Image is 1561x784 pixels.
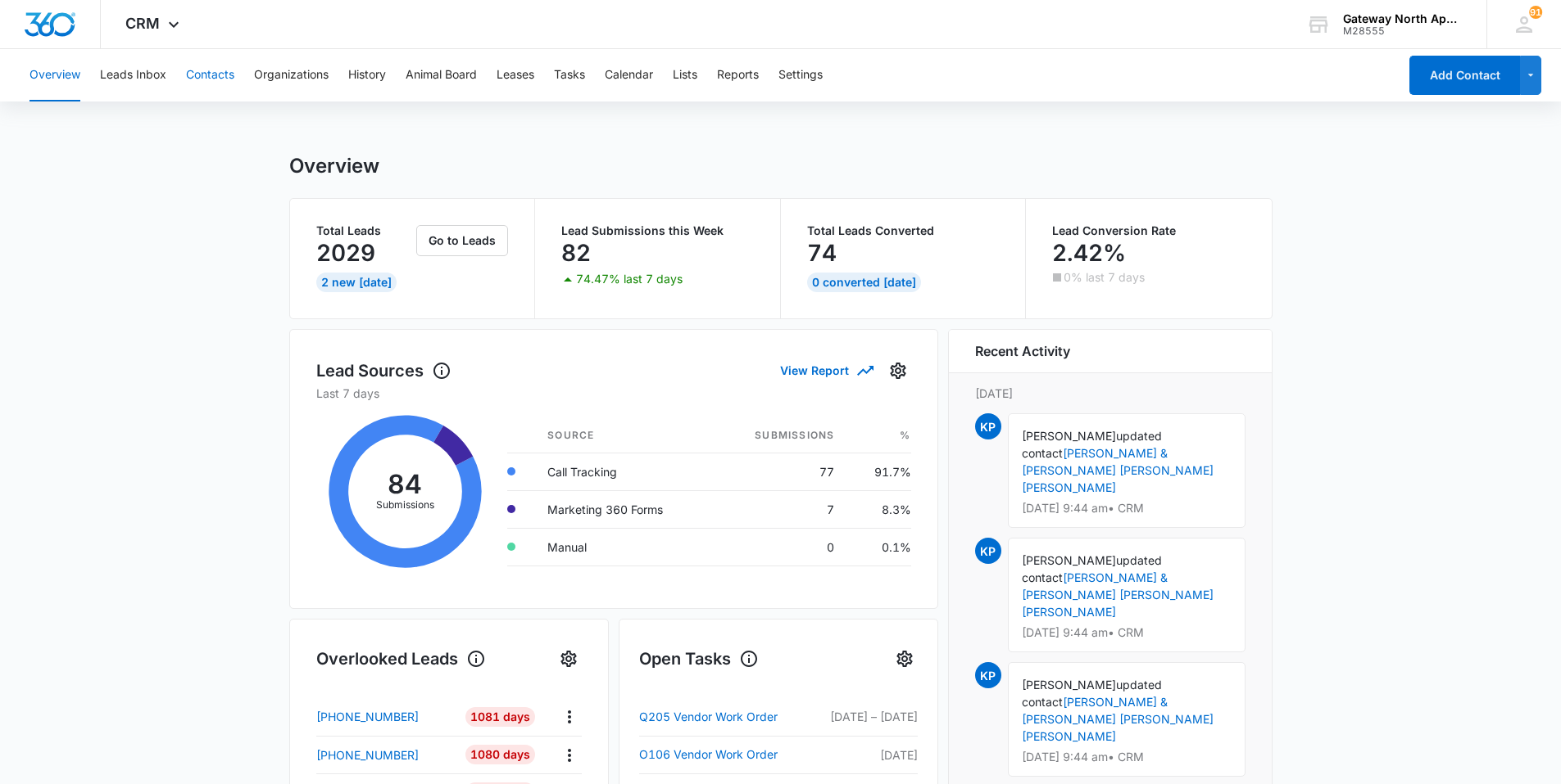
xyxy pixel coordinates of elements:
span: [PERSON_NAME] [1022,678,1116,692]
p: Total Leads [316,225,414,237]
p: 74.47% last 7 days [576,273,683,285]
a: Q205 Vendor Work Order [639,707,822,727]
td: Manual [534,528,714,565]
h6: Recent Activity [975,341,1070,361]
button: Reports [717,49,759,101]
div: 1080 Days [465,745,535,764]
p: [DATE] – [DATE] [822,708,918,725]
th: Submissions [714,418,847,453]
button: Organizations [254,49,329,101]
p: [DATE] [975,385,1246,402]
p: Total Leads Converted [807,225,1000,237]
p: [DATE] [822,746,918,764]
button: Actions [556,704,582,729]
td: 0.1% [847,528,910,565]
div: 2 New [DATE] [316,273,397,292]
button: Tasks [554,49,585,101]
span: KP [975,538,1001,564]
div: 1081 Days [465,707,535,727]
td: Call Tracking [534,453,714,490]
p: Lead Submissions this Week [561,225,754,237]
p: [PHONE_NUMBER] [316,746,419,764]
td: 8.3% [847,490,910,528]
p: [PHONE_NUMBER] [316,708,419,725]
td: 77 [714,453,847,490]
button: View Report [780,356,872,385]
td: 0 [714,528,847,565]
a: [PERSON_NAME] & [PERSON_NAME] [PERSON_NAME] [PERSON_NAME] [1022,570,1214,619]
p: 2029 [316,240,375,266]
a: Go to Leads [416,233,508,247]
button: Settings [885,358,911,384]
button: Actions [556,742,582,768]
p: [DATE] 9:44 am • CRM [1022,627,1232,638]
button: Go to Leads [416,225,508,256]
h1: Lead Sources [316,358,452,383]
a: O106 Vendor Work Order [639,745,822,764]
p: Last 7 days [316,385,911,402]
p: 2.42% [1052,240,1126,266]
p: 0% last 7 days [1064,272,1145,283]
td: Marketing 360 Forms [534,490,714,528]
button: Contacts [186,49,234,101]
a: [PHONE_NUMBER] [316,708,454,725]
div: 0 Converted [DATE] [807,273,921,292]
button: Leads Inbox [100,49,166,101]
span: [PERSON_NAME] [1022,429,1116,443]
span: CRM [125,15,160,32]
span: [PERSON_NAME] [1022,553,1116,567]
button: Overview [29,49,80,101]
button: Calendar [605,49,653,101]
span: KP [975,662,1001,688]
button: Leases [497,49,534,101]
button: Add Contact [1409,56,1520,95]
td: 91.7% [847,453,910,490]
p: [DATE] 9:44 am • CRM [1022,751,1232,763]
div: account id [1343,25,1463,37]
th: % [847,418,910,453]
h1: Overview [289,154,379,178]
button: Animal Board [406,49,477,101]
p: 82 [561,240,591,266]
a: [PERSON_NAME] & [PERSON_NAME] [PERSON_NAME] [PERSON_NAME] [1022,695,1214,743]
a: [PHONE_NUMBER] [316,746,454,764]
div: account name [1343,12,1463,25]
button: Settings [892,646,918,672]
p: [DATE] 9:44 am • CRM [1022,502,1232,514]
button: Settings [778,49,823,101]
div: notifications count [1529,6,1542,19]
button: Lists [673,49,697,101]
th: Source [534,418,714,453]
p: Lead Conversion Rate [1052,225,1246,237]
h1: Overlooked Leads [316,647,486,671]
span: KP [975,413,1001,439]
h1: Open Tasks [639,647,759,671]
span: 91 [1529,6,1542,19]
button: History [348,49,386,101]
a: [PERSON_NAME] & [PERSON_NAME] [PERSON_NAME] [PERSON_NAME] [1022,446,1214,494]
td: 7 [714,490,847,528]
p: 74 [807,240,837,266]
button: Settings [556,646,582,672]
